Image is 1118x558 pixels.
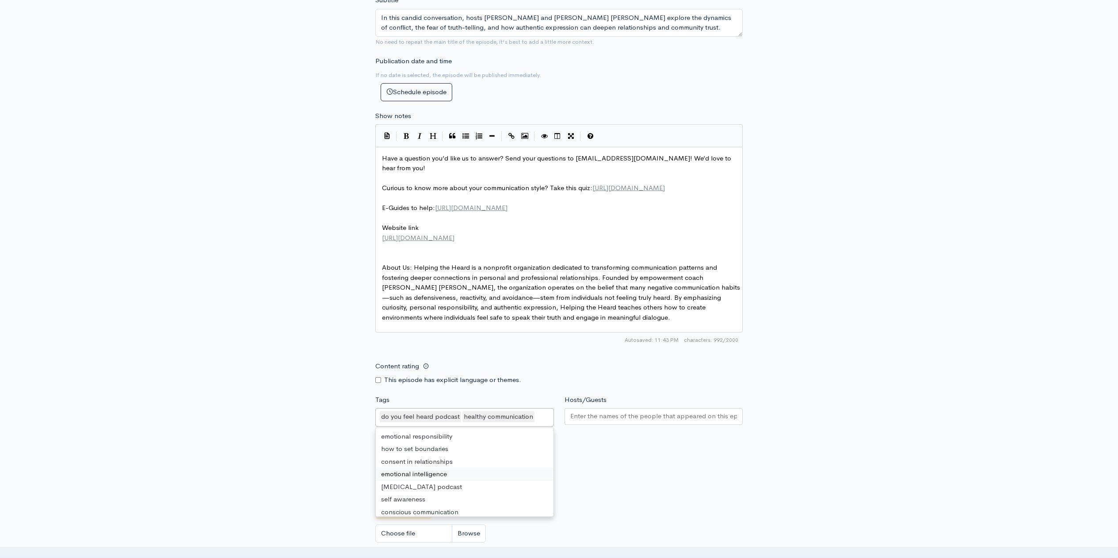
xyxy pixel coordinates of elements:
span: [URL][DOMAIN_NAME] [592,183,665,192]
span: 992/2000 [684,336,738,344]
button: Toggle Side by Side [551,130,564,143]
span: Website link [382,223,419,232]
label: Show notes [375,111,411,121]
label: Hosts/Guests [565,395,607,405]
input: Enter the names of the people that appeared on this episode [570,411,737,421]
button: Create Link [505,130,518,143]
button: Bold [400,130,413,143]
div: emotional intelligence [376,468,553,481]
div: conscious communication [376,506,553,519]
button: Italic [413,130,426,143]
label: Publication date and time [375,56,452,66]
button: Toggle Fullscreen [564,130,577,143]
button: Insert Horizontal Line [485,130,499,143]
button: Schedule episode [381,83,452,101]
div: consent in relationships [376,455,553,468]
div: emotional responsibility [376,430,553,443]
div: do you feel heard podcast [380,411,461,422]
i: | [442,131,443,141]
span: [URL][DOMAIN_NAME] [435,203,507,212]
i: | [501,131,502,141]
span: Autosaved: 11:43 PM [625,336,679,344]
button: Insert Show Notes Template [380,129,393,142]
label: Content rating [375,357,419,375]
i: | [396,131,397,141]
button: Toggle Preview [538,130,551,143]
button: Quote [446,130,459,143]
div: [MEDICAL_DATA] podcast [376,481,553,493]
button: Insert Image [518,130,531,143]
div: self awareness [376,493,553,506]
span: Curious to know more about your communication style? Take this quiz: [382,183,665,192]
small: If no date is selected, the episode will be published immediately. [375,71,541,79]
span: Have a question you’d like us to answer? Send your questions to [EMAIL_ADDRESS][DOMAIN_NAME]! We’... [382,154,733,172]
div: healthy communication [462,411,534,422]
span: E-Guides to help: [382,203,507,212]
button: Heading [426,130,439,143]
span: [URL][DOMAIN_NAME] [382,233,454,242]
div: how to set boundaries [376,443,553,455]
small: If no artwork is selected your default podcast artwork will be used [375,451,743,459]
i: | [580,131,581,141]
button: Numbered List [472,130,485,143]
i: | [534,131,535,141]
button: Generic List [459,130,472,143]
small: No need to repeat the main title of the episode, it's best to add a little more context. [375,38,594,46]
button: Markdown Guide [584,130,597,143]
label: Tags [375,395,389,405]
label: This episode has explicit language or themes. [384,375,521,385]
span: About Us: Helping the Heard is a nonprofit organization dedicated to transforming communication p... [382,263,740,321]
